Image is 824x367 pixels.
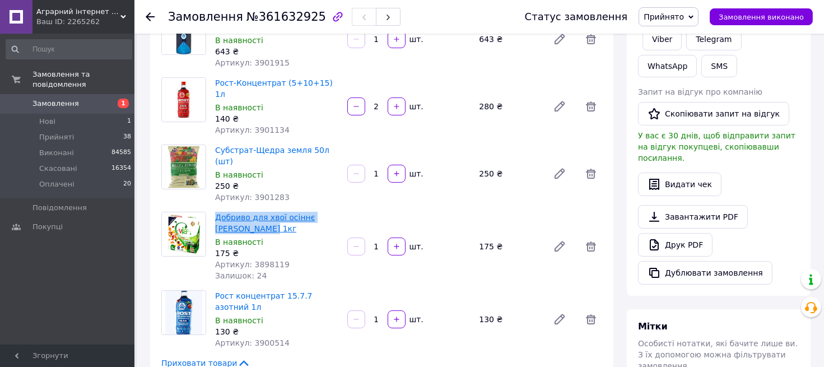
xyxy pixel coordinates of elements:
[580,162,602,185] span: Видалити
[215,113,338,124] div: 140 ₴
[580,235,602,258] span: Видалити
[6,39,132,59] input: Пошук
[39,164,77,174] span: Скасовані
[548,235,571,258] a: Редагувати
[407,34,425,45] div: шт.
[638,131,795,162] span: У вас є 30 днів, щоб відправити запит на відгук покупцеві, скопіювавши посилання.
[474,166,544,182] div: 250 ₴
[162,212,206,256] img: Добриво для хвої осіннє Yara Vila 1кг
[165,291,202,335] img: Рост концентрат 15.7.7 азотний 1л
[215,146,329,166] a: Субстрат-Щедра земля 50л (шт)
[215,180,338,192] div: 250 ₴
[39,179,75,189] span: Оплачені
[638,233,713,257] a: Друк PDF
[474,31,544,47] div: 643 ₴
[474,239,544,254] div: 175 ₴
[580,95,602,118] span: Видалити
[32,99,79,109] span: Замовлення
[215,338,290,347] span: Артикул: 3900514
[123,132,131,142] span: 38
[39,148,74,158] span: Виконані
[111,148,131,158] span: 84585
[638,173,721,196] button: Видати чек
[638,87,762,96] span: Запит на відгук про компанію
[638,321,668,332] span: Мітки
[39,117,55,127] span: Нові
[32,222,63,232] span: Покупці
[215,126,290,134] span: Артикул: 3901134
[407,241,425,252] div: шт.
[215,78,333,99] a: Рост-Концентрат (5+10+15) 1л
[246,10,326,24] span: №361632925
[701,55,737,77] button: SMS
[39,132,74,142] span: Прийняті
[643,28,682,50] a: Viber
[580,308,602,331] span: Видалити
[162,78,206,122] img: Рост-Концентрат (5+10+15) 1л
[215,260,290,269] span: Артикул: 3898119
[162,146,206,188] img: Субстрат-Щедра земля 50л (шт)
[215,238,263,247] span: В наявності
[710,8,813,25] button: Замовлення виконано
[215,326,338,337] div: 130 ₴
[215,291,313,312] a: Рост концентрат 15.7.7 азотний 1л
[215,46,338,57] div: 643 ₴
[644,12,684,21] span: Прийнято
[118,99,129,108] span: 1
[719,13,804,21] span: Замовлення виконано
[686,28,741,50] a: Telegram
[36,17,134,27] div: Ваш ID: 2265262
[146,11,155,22] div: Повернутися назад
[525,11,628,22] div: Статус замовлення
[111,164,131,174] span: 16354
[127,117,131,127] span: 1
[215,271,267,280] span: Залишок: 24
[215,248,338,259] div: 175 ₴
[407,314,425,325] div: шт.
[168,10,243,24] span: Замовлення
[215,58,290,67] span: Артикул: 3901915
[638,55,697,77] a: WhatsApp
[215,316,263,325] span: В наявності
[32,69,134,90] span: Замовлення та повідомлення
[580,28,602,50] span: Видалити
[548,308,571,331] a: Редагувати
[215,170,263,179] span: В наявності
[215,193,290,202] span: Артикул: 3901283
[407,168,425,179] div: шт.
[123,179,131,189] span: 20
[215,103,263,112] span: В наявності
[215,213,315,233] a: Добриво для хвої осіннє [PERSON_NAME] 1кг
[548,28,571,50] a: Редагувати
[548,95,571,118] a: Редагувати
[215,36,263,45] span: В наявності
[36,7,120,17] span: Аграрний інтернет магазин
[474,312,544,327] div: 130 ₴
[474,99,544,114] div: 280 ₴
[407,101,425,112] div: шт.
[638,261,772,285] button: Дублювати замовлення
[548,162,571,185] a: Редагувати
[638,205,748,229] a: Завантажити PDF
[32,203,87,213] span: Повідомлення
[638,102,789,126] button: Скопіювати запит на відгук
